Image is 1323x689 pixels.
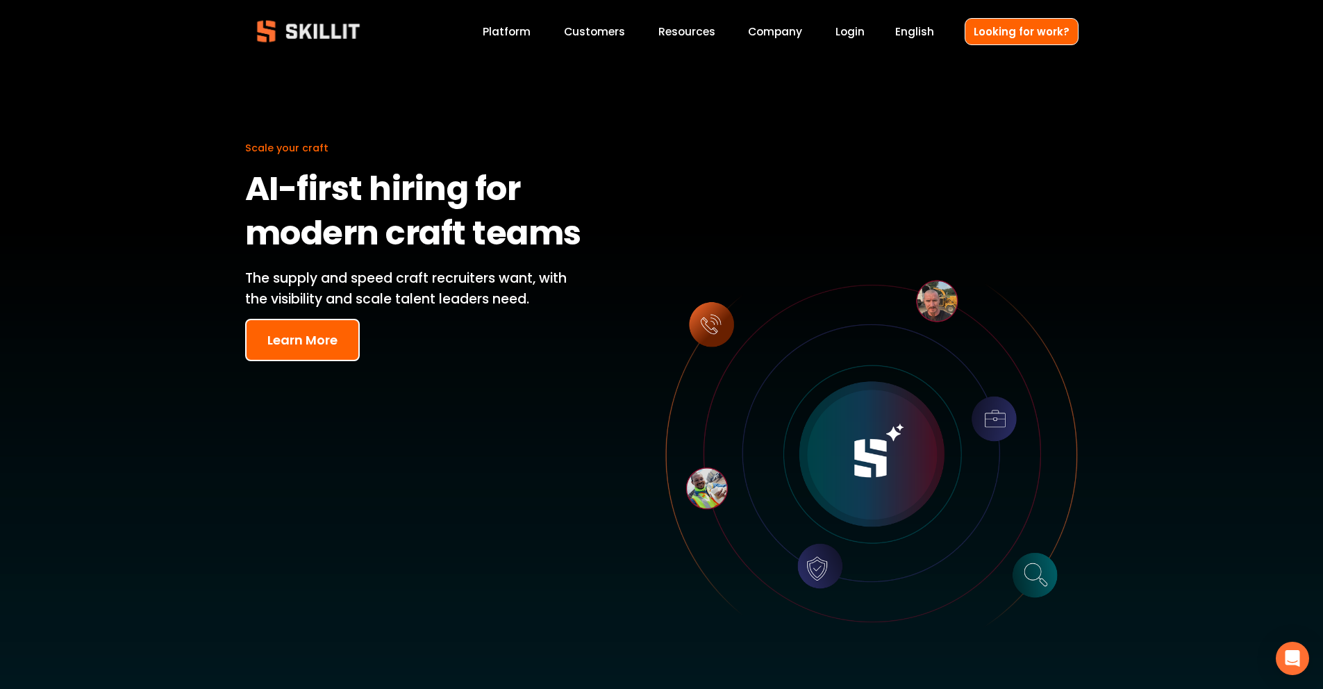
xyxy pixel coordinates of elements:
[895,24,934,40] span: English
[245,163,581,265] strong: AI-first hiring for modern craft teams
[1276,642,1309,675] div: Open Intercom Messenger
[965,18,1079,45] a: Looking for work?
[245,141,328,155] span: Scale your craft
[483,22,531,41] a: Platform
[245,319,360,361] button: Learn More
[564,22,625,41] a: Customers
[658,22,715,41] a: folder dropdown
[245,268,588,310] p: The supply and speed craft recruiters want, with the visibility and scale talent leaders need.
[835,22,865,41] a: Login
[895,22,934,41] div: language picker
[658,24,715,40] span: Resources
[245,10,372,52] img: Skillit
[748,22,802,41] a: Company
